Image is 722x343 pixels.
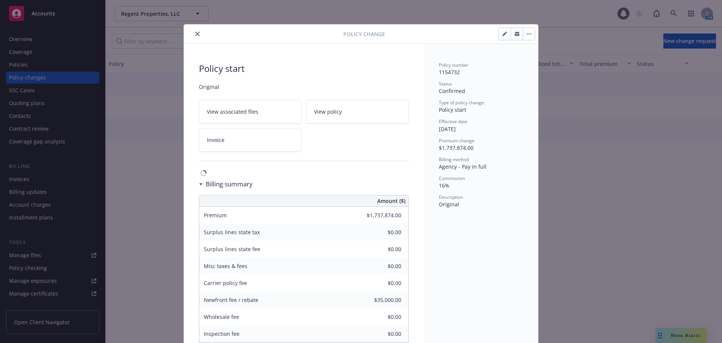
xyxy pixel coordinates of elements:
span: Inspection fee [204,330,240,337]
input: 0.00 [357,311,406,323]
span: Policy number [439,62,469,68]
button: close [193,29,202,38]
span: Policy start [439,106,466,113]
span: Premium [204,212,227,219]
span: Original [439,201,459,208]
span: Type of policy change [439,99,484,106]
span: Surplus lines state tax [204,229,260,236]
span: Premium change [439,137,475,144]
span: Original [199,83,409,91]
input: 0.00 [357,227,406,238]
input: 0.00 [357,210,406,221]
a: View policy [306,100,409,123]
span: Confirmed [439,87,465,95]
span: Misc taxes & fees [204,262,247,270]
span: View policy [314,108,342,116]
span: Amount ($) [377,197,405,205]
span: Status [439,81,452,87]
span: 1154732 [439,69,460,76]
span: 16% [439,182,449,189]
div: Billing summary [199,179,253,189]
span: Commission [439,175,465,181]
h3: Billing summary [206,179,253,189]
span: Invoice [207,136,224,144]
input: 0.00 [357,294,406,306]
span: $1,737,874.00 [439,144,473,151]
span: Effective date [439,118,467,125]
span: Policy start [199,62,409,75]
span: Policy Change [343,30,385,38]
span: Carrier policy fee [204,279,247,287]
span: View associated files [207,108,258,116]
span: Description [439,194,463,200]
span: Surplus lines state fee [204,245,260,253]
input: 0.00 [357,244,406,255]
a: View associated files [199,100,302,123]
input: 0.00 [357,277,406,289]
span: Wholesale fee [204,313,239,320]
input: 0.00 [357,261,406,272]
input: 0.00 [357,328,406,340]
a: Invoice [199,128,302,152]
span: [DATE] [439,125,456,133]
span: Billing method [439,156,469,163]
span: Agency - Pay in full [439,163,487,170]
span: Newfront fee / rebate [204,296,258,303]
